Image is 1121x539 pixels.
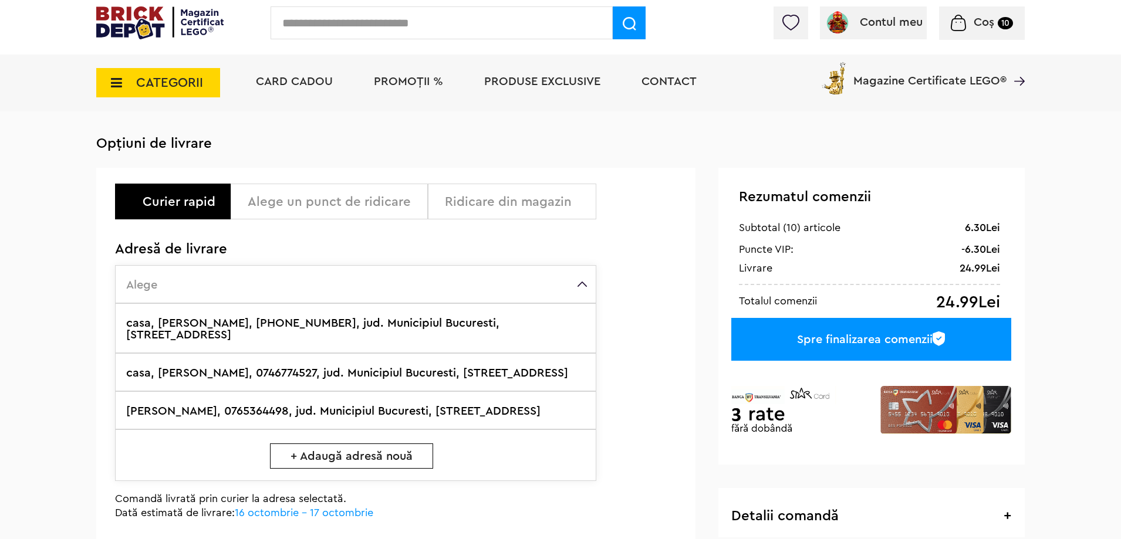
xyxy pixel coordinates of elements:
a: Produse exclusive [484,76,600,87]
small: 10 [998,17,1013,29]
a: Magazine Certificate LEGO® [1007,60,1025,72]
div: Totalul comenzii [739,294,817,308]
label: [PERSON_NAME], 0765364498, jud. Municipiul Bucuresti, [STREET_ADDRESS] [115,391,596,429]
span: Coș [974,16,994,28]
a: PROMOȚII % [374,76,443,87]
label: casa, [PERSON_NAME], [PHONE_NUMBER], jud. Municipiul Bucuresti, [STREET_ADDRESS] [115,303,596,353]
div: Ridicare din magazin [445,195,587,209]
span: + [1004,509,1011,523]
div: 6.30Lei [965,221,1000,235]
a: Card Cadou [256,76,333,87]
p: Comandă livrată prin curier la adresa selectată. [115,491,438,506]
div: Livrare [739,261,772,275]
span: 16 octombrie - 17 octombrie [235,507,373,518]
a: Contul meu [825,16,923,28]
div: Spre finalizarea comenzii [731,318,1011,361]
div: -6.30Lei [961,243,1000,255]
p: Dată estimată de livrare: [115,506,438,520]
div: 24.99Lei [960,261,1000,275]
div: Puncte VIP: [739,243,794,255]
label: casa, [PERSON_NAME], 0746774527, jud. Municipiul Bucuresti, [STREET_ADDRESS] [115,353,596,391]
h3: Adresă de livrare [115,242,596,256]
div: Alege un punct de ridicare [248,195,419,209]
span: Contul meu [860,16,923,28]
h3: Opțiuni de livrare [96,135,1025,152]
div: Subtotal (10) articole [739,221,840,235]
h3: Detalii comandă [731,509,1011,524]
div: Curier rapid [143,195,222,209]
span: Magazine Certificate LEGO® [853,60,1007,87]
span: + Adaugă adresă nouă [270,443,433,469]
a: Contact [641,76,697,87]
span: CATEGORII [136,76,203,89]
div: 24.99Lei [936,294,1000,311]
span: Rezumatul comenzii [739,190,871,204]
label: Alege [115,265,596,303]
